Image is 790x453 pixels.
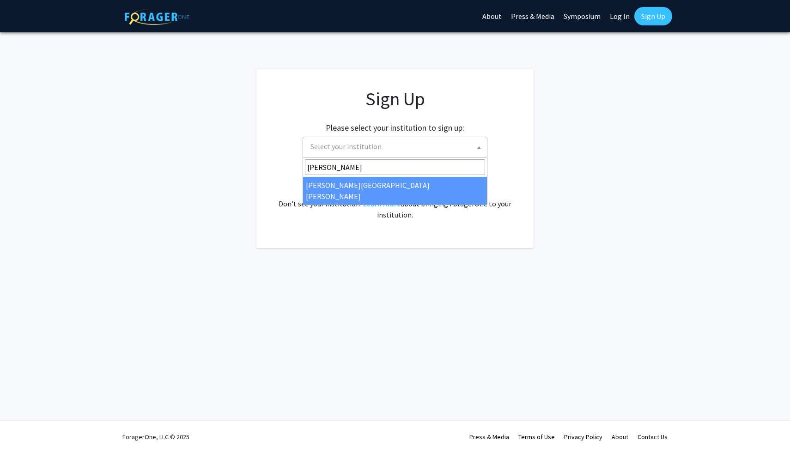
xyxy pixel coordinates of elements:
a: Sign Up [634,7,672,25]
a: About [612,433,628,441]
a: Press & Media [469,433,509,441]
a: Learn more about bringing ForagerOne to your institution [363,199,401,208]
div: Already have an account? . Don't see your institution? about bringing ForagerOne to your institut... [275,176,515,220]
h2: Please select your institution to sign up: [326,123,464,133]
span: Select your institution [307,137,487,156]
div: ForagerOne, LLC © 2025 [122,421,189,453]
h1: Sign Up [275,88,515,110]
a: Contact Us [638,433,668,441]
a: Privacy Policy [564,433,602,441]
li: [PERSON_NAME][GEOGRAPHIC_DATA][PERSON_NAME] [303,177,487,205]
span: Select your institution [303,137,487,157]
img: ForagerOne Logo [125,9,189,25]
a: Terms of Use [518,433,555,441]
input: Search [305,159,485,175]
iframe: Chat [7,411,39,446]
span: Select your institution [310,142,382,151]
